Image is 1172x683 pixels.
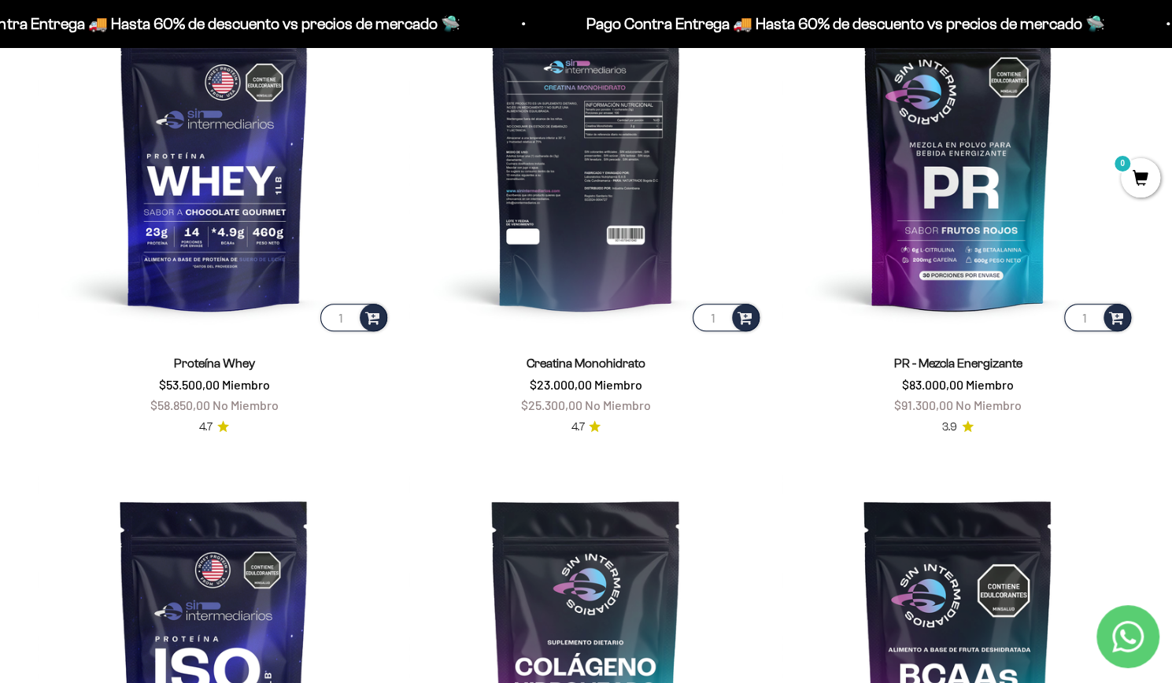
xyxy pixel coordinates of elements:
span: $23.000,00 [530,377,592,392]
p: Pago Contra Entrega 🚚 Hasta 60% de descuento vs precios de mercado 🛸 [585,11,1104,36]
span: $53.500,00 [159,377,220,392]
span: $25.300,00 [521,397,582,412]
a: Proteína Whey [174,356,255,370]
a: Creatina Monohidrato [527,356,645,370]
mark: 0 [1113,154,1132,173]
span: $83.000,00 [902,377,963,392]
span: 4.7 [571,419,584,436]
span: No Miembro [213,397,279,412]
a: PR - Mezcla Energizante [893,356,1022,370]
span: No Miembro [956,397,1022,412]
span: No Miembro [585,397,651,412]
span: 3.9 [942,419,957,436]
span: $58.850,00 [150,397,210,412]
span: Miembro [594,377,642,392]
a: 4.74.7 de 5.0 estrellas [199,419,229,436]
span: 4.7 [199,419,213,436]
a: 3.93.9 de 5.0 estrellas [942,419,974,436]
span: $91.300,00 [894,397,953,412]
span: Miembro [966,377,1014,392]
span: Miembro [222,377,270,392]
a: 0 [1121,171,1160,188]
a: 4.74.7 de 5.0 estrellas [571,419,601,436]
